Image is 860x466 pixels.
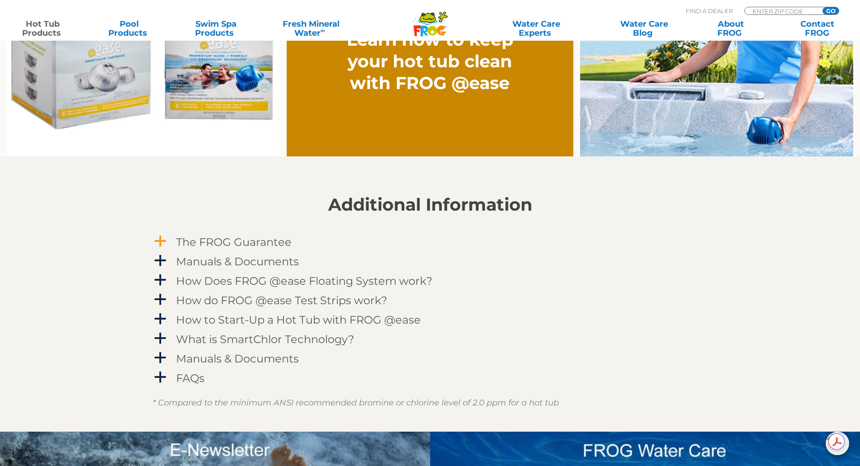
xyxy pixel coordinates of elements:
a: a How Does FROG @ease Floating System work? [153,273,708,289]
a: a What is SmartChlor Technology? [153,331,708,348]
h2: Learn how to keep your hot tub clean with FROG @ease [330,29,530,94]
a: a Manuals & Documents [153,350,708,367]
a: ContactFROG [784,19,851,38]
h4: FAQs [176,372,205,384]
sup: ∞ [321,27,325,34]
a: Fresh MineralWater∞ [269,19,353,38]
a: AboutFROG [697,19,764,38]
h2: Additional Information [153,195,708,215]
a: Hot TubProducts [9,19,76,38]
span: a [153,312,167,326]
input: Zip Code Form [752,7,813,15]
a: a Manuals & Documents [153,253,708,270]
span: a [153,371,167,384]
h4: The FROG Guarantee [176,236,292,248]
h4: How do FROG @ease Test Strips work? [176,294,387,306]
h4: What is SmartChlor Technology? [176,333,354,345]
a: a How do FROG @ease Test Strips work? [153,292,708,309]
h4: Manuals & Documents [176,255,299,268]
h4: How Does FROG @ease Floating System work? [176,275,432,287]
a: PoolProducts [96,19,163,38]
h4: Manuals & Documents [176,353,299,365]
a: a FAQs [153,370,708,386]
a: Water CareExperts [482,19,591,38]
span: a [153,254,167,268]
span: a [153,332,167,345]
span: a [153,273,167,287]
p: Find A Dealer [686,7,733,15]
img: openIcon [826,432,849,455]
span: a [153,235,167,248]
em: * Compared to the minimum ANSI recommended bromine or chlorine level of 2.0 ppm for a hot tub [153,398,559,408]
h4: How to Start-Up a Hot Tub with FROG @ease [176,314,421,326]
a: Swim SpaProducts [182,19,250,38]
input: GO [823,7,839,14]
a: a The FROG Guarantee [153,234,708,250]
span: a [153,293,167,306]
a: Water CareBlog [610,19,678,38]
a: a How to Start-Up a Hot Tub with FROG @ease [153,311,708,328]
span: a [153,351,167,365]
